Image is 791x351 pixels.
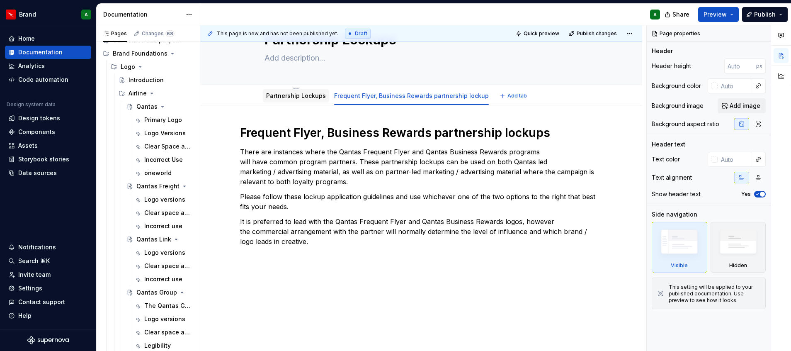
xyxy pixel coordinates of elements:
[652,190,701,198] div: Show header text
[131,219,197,233] a: Incorrect use
[331,87,492,104] div: Frequent Flyer, Business Rewards partnership lockup
[144,116,182,124] div: Primary Logo
[144,302,192,310] div: The Qantas Group logo
[131,206,197,219] a: Clear space and minimum size
[103,30,127,37] div: Pages
[660,7,695,22] button: Share
[334,92,489,99] a: Frequent Flyer, Business Rewards partnership lockup
[115,73,197,87] a: Introduction
[355,30,367,37] span: Draft
[115,87,197,100] div: Airline
[671,262,688,269] div: Visible
[652,173,692,182] div: Text alignment
[99,47,197,60] div: Brand Foundations
[103,10,182,19] div: Documentation
[652,62,691,70] div: Header height
[652,140,685,149] div: Header text
[652,82,701,90] div: Background color
[131,273,197,286] a: Incorrect use
[704,10,727,19] span: Preview
[144,315,185,323] div: Logo versions
[652,222,707,273] div: Visible
[144,328,192,336] div: Clear space and minimum size
[18,128,55,136] div: Components
[18,271,51,279] div: Invite team
[266,92,326,99] a: Partnership Lockups
[18,114,60,122] div: Design tokens
[566,28,621,39] button: Publish changes
[144,142,192,151] div: Clear Space and Minimum Size
[129,76,164,84] div: Introduction
[5,32,91,45] a: Home
[142,30,175,37] div: Changes
[18,62,45,70] div: Analytics
[240,125,602,140] h1: Frequent Flyer, Business Rewards partnership lockups
[131,140,197,153] a: Clear Space and Minimum Size
[742,7,788,22] button: Publish
[131,166,197,180] a: oneworld
[131,312,197,326] a: Logo versions
[85,11,88,18] div: A
[131,299,197,312] a: The Qantas Group logo
[136,182,180,190] div: Qantas Freight
[131,153,197,166] a: Incorrect Use
[5,46,91,59] a: Documentation
[5,166,91,180] a: Data sources
[18,243,56,251] div: Notifications
[5,139,91,152] a: Assets
[144,195,185,204] div: Logo versions
[131,246,197,259] a: Logo versions
[5,59,91,73] a: Analytics
[113,49,167,58] div: Brand Foundations
[240,147,602,187] p: There are instances where the Qantas Frequent Flyer and Qantas Business Rewards programs will hav...
[240,192,602,212] p: Please follow these lockup application guidelines and use whichever one of the two options to the...
[669,284,760,304] div: This setting will be applied to your published documentation. Use preview to see how it looks.
[7,101,56,108] div: Design system data
[123,180,197,193] a: Qantas Freight
[18,141,38,150] div: Assets
[2,5,95,23] button: BrandA
[672,10,689,19] span: Share
[513,28,563,39] button: Quick preview
[121,63,135,71] div: Logo
[165,30,175,37] span: 68
[5,241,91,254] button: Notifications
[107,60,197,73] div: Logo
[144,275,182,283] div: Incorrect use
[5,282,91,295] a: Settings
[5,153,91,166] a: Storybook stories
[5,309,91,322] button: Help
[144,169,172,177] div: oneworld
[136,235,171,244] div: Qantas Link
[756,63,762,69] p: px
[144,209,192,217] div: Clear space and minimum size
[5,73,91,86] a: Code automation
[524,30,559,37] span: Quick preview
[741,191,751,197] label: Yes
[123,100,197,113] a: Qantas
[653,11,657,18] div: A
[18,312,32,320] div: Help
[144,249,185,257] div: Logo versions
[240,217,602,246] p: It is preferred to lead with the Qantas Frequent Flyer and Qantas Business Rewards logos, however...
[144,129,186,137] div: Logo Versions
[263,87,329,104] div: Partnership Lockups
[18,76,68,84] div: Code automation
[698,7,739,22] button: Preview
[5,295,91,309] button: Contact support
[652,210,697,219] div: Side navigation
[718,98,766,113] button: Add image
[144,341,171,350] div: Legibility
[652,47,673,55] div: Header
[123,286,197,299] a: Qantas Group
[652,155,680,163] div: Text color
[730,102,760,110] span: Add image
[18,257,50,265] div: Search ⌘K
[18,48,63,56] div: Documentation
[27,336,69,344] svg: Supernova Logo
[497,90,531,102] button: Add tab
[123,233,197,246] a: Qantas Link
[131,127,197,140] a: Logo Versions
[18,155,69,163] div: Storybook stories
